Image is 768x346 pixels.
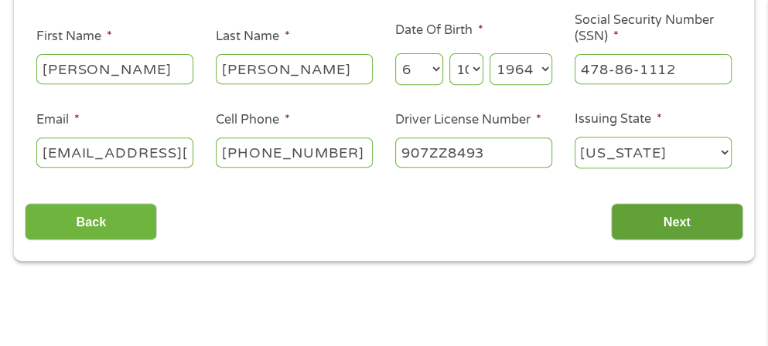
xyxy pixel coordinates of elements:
input: 078-05-1120 [575,54,732,83]
input: Back [25,203,157,241]
label: First Name [36,29,112,45]
label: Email [36,112,80,128]
input: Smith [216,54,373,83]
label: Driver License Number [395,112,541,128]
label: Cell Phone [216,112,290,128]
input: (541) 754-3010 [216,137,373,167]
label: Date Of Birth [395,22,483,39]
input: Next [611,203,743,241]
label: Issuing State [575,111,662,127]
input: john@gmail.com [36,137,193,167]
label: Last Name [216,29,290,45]
label: Social Security Number (SSN) [575,12,732,45]
input: John [36,54,193,83]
